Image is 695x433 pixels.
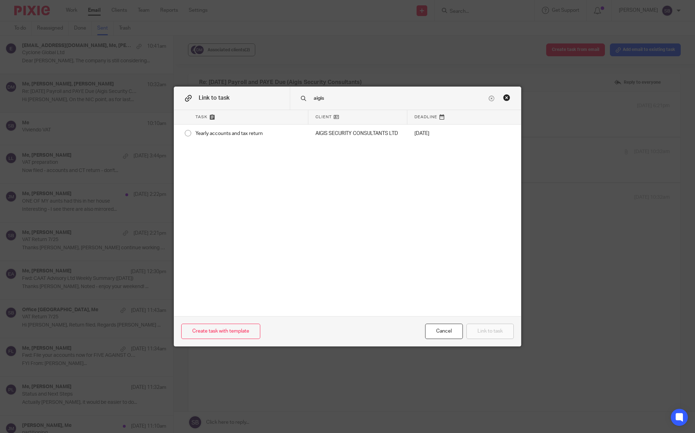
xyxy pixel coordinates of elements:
[407,125,464,142] div: [DATE]
[195,114,208,120] span: Task
[466,324,514,339] button: Link to task
[503,94,510,101] div: Close this dialog window
[313,94,487,102] input: Search task name or client...
[425,324,463,339] div: Close this dialog window
[414,114,437,120] span: Deadline
[188,125,308,142] div: Yearly accounts and tax return
[315,114,332,120] span: Client
[308,125,407,142] div: Mark as done
[181,324,260,339] a: Create task with template
[199,95,230,101] span: Link to task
